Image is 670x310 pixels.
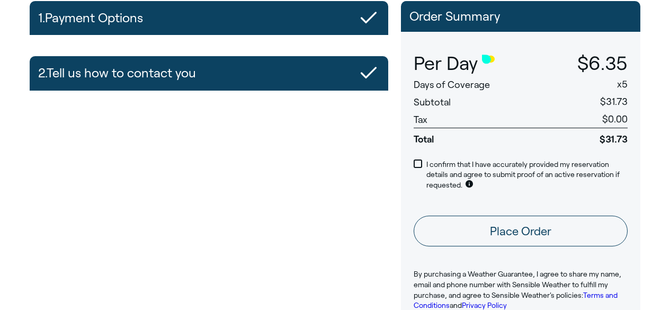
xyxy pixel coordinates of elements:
h2: 1. Payment Options [38,5,143,31]
button: 1.Payment Options [30,1,388,35]
p: I confirm that I have accurately provided my reservation details and agree to submit proof of an ... [426,160,628,191]
span: $31.73 [544,128,628,146]
button: 2.Tell us how to contact you [30,56,388,90]
span: Days of Coverage [414,79,490,90]
span: Per Day [414,53,478,74]
span: Subtotal [414,97,451,108]
span: Total [414,128,544,146]
span: x 5 [617,79,628,90]
span: $31.73 [600,96,628,107]
span: Tax [414,114,427,125]
h2: 2. Tell us how to contact you [38,60,196,86]
p: Order Summary [409,10,632,23]
button: Place Order [414,216,628,246]
span: $0.00 [602,114,628,125]
span: $6.35 [577,53,628,74]
a: Privacy Policy [462,301,507,309]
